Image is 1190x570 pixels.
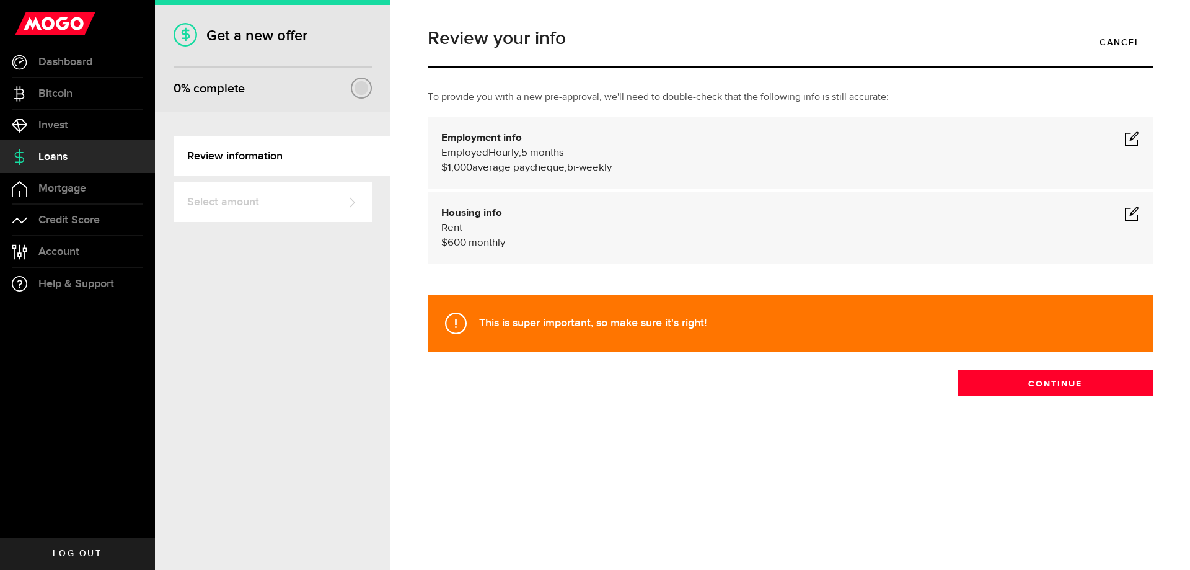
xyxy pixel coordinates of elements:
[10,5,47,42] button: Open LiveChat chat widget
[521,148,564,158] span: 5 months
[38,120,68,131] span: Invest
[479,316,707,329] strong: This is super important, so make sure it's right!
[38,88,73,99] span: Bitcoin
[38,278,114,290] span: Help & Support
[174,81,181,96] span: 0
[488,148,519,158] span: Hourly
[441,133,522,143] b: Employment info
[441,223,462,233] span: Rent
[38,246,79,257] span: Account
[519,148,521,158] span: ,
[441,238,447,248] span: $
[38,183,86,194] span: Mortgage
[428,90,1153,105] p: To provide you with a new pre-approval, we'll need to double-check that the following info is sti...
[1087,29,1153,55] a: Cancel
[441,208,502,218] b: Housing info
[567,163,612,173] span: bi-weekly
[428,29,1153,48] h1: Review your info
[958,370,1153,396] button: Continue
[38,215,100,226] span: Credit Score
[447,238,466,248] span: 600
[441,148,488,158] span: Employed
[174,78,245,100] div: % complete
[472,163,567,173] span: average paycheque,
[38,151,68,163] span: Loans
[38,56,92,68] span: Dashboard
[469,238,505,248] span: monthly
[174,182,372,222] a: Select amount
[441,163,472,173] span: $1,000
[174,27,372,45] h1: Get a new offer
[53,550,102,558] span: Log out
[174,136,390,176] a: Review information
